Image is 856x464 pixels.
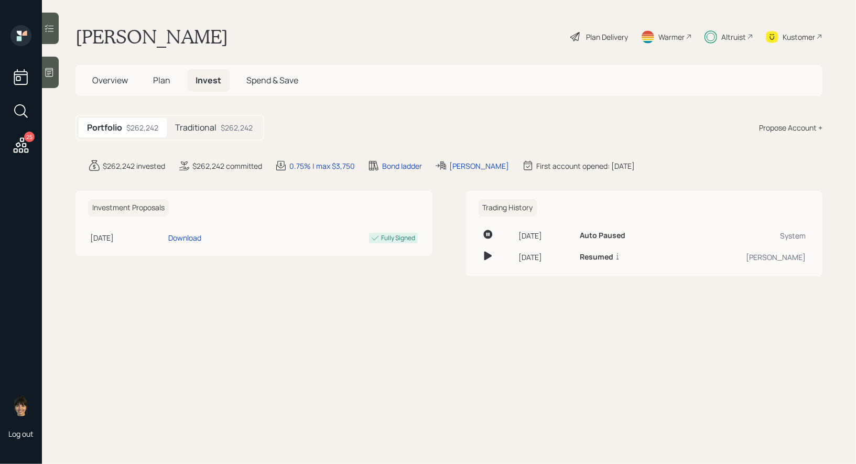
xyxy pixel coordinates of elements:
[8,429,34,439] div: Log out
[221,122,253,133] div: $262,242
[168,232,201,243] div: Download
[580,231,625,240] h6: Auto Paused
[684,230,806,241] div: System
[246,74,298,86] span: Spend & Save
[479,199,537,217] h6: Trading History
[196,74,221,86] span: Invest
[382,233,416,243] div: Fully Signed
[721,31,746,42] div: Altruist
[75,25,228,48] h1: [PERSON_NAME]
[519,252,572,263] div: [DATE]
[153,74,170,86] span: Plan
[10,395,31,416] img: treva-nostdahl-headshot.png
[536,160,635,171] div: First account opened: [DATE]
[289,160,355,171] div: 0.75% | max $3,750
[175,123,216,133] h5: Traditional
[449,160,509,171] div: [PERSON_NAME]
[87,123,122,133] h5: Portfolio
[24,132,35,142] div: 25
[684,252,806,263] div: [PERSON_NAME]
[192,160,262,171] div: $262,242 committed
[759,122,822,133] div: Propose Account +
[783,31,815,42] div: Kustomer
[126,122,158,133] div: $262,242
[92,74,128,86] span: Overview
[88,199,169,217] h6: Investment Proposals
[90,232,164,243] div: [DATE]
[586,31,628,42] div: Plan Delivery
[382,160,422,171] div: Bond ladder
[580,253,613,262] h6: Resumed
[658,31,685,42] div: Warmer
[103,160,165,171] div: $262,242 invested
[519,230,572,241] div: [DATE]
